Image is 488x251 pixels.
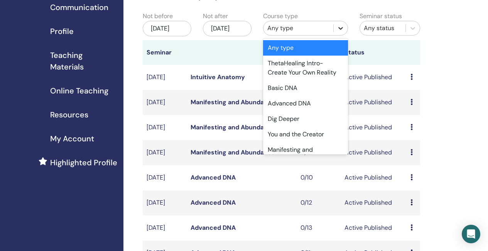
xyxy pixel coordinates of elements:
a: Advanced DNA [191,198,236,207]
div: Manifesting and Abundance [263,142,348,167]
span: Profile [50,25,74,37]
div: [DATE] [203,21,252,36]
td: [DATE] [143,65,187,90]
td: 0/12 [297,190,341,215]
td: Active Published [341,65,407,90]
td: Active Published [341,190,407,215]
div: Advanced DNA [263,96,348,111]
label: Seminar status [360,12,402,21]
td: Active Published [341,140,407,165]
div: Basic DNA [263,80,348,96]
label: Not before [143,12,173,21]
a: Intuitive Anatomy [191,73,245,81]
a: Advanced DNA [191,173,236,181]
td: Active Published [341,165,407,190]
div: Any type [267,24,329,33]
label: Not after [203,12,228,21]
div: Any type [263,40,348,56]
td: Active Published [341,90,407,115]
div: ThetaHealing Intro- Create Your Own Reality [263,56,348,80]
td: [DATE] [143,140,187,165]
td: Active Published [341,215,407,241]
span: Online Teaching [50,85,108,97]
th: Status [341,40,407,65]
span: My Account [50,133,94,144]
th: Seminar [143,40,187,65]
td: [DATE] [143,90,187,115]
td: 0/10 [297,165,341,190]
div: Dig Deeper [263,111,348,127]
span: Highlighted Profile [50,157,117,168]
a: Advanced DNA [191,224,236,232]
div: Any status [364,24,402,33]
td: [DATE] [143,190,187,215]
td: 0/13 [297,215,341,241]
td: [DATE] [143,215,187,241]
label: Course type [263,12,298,21]
div: Open Intercom Messenger [462,225,480,243]
span: Communication [50,2,108,13]
span: Teaching Materials [50,49,117,73]
a: Manifesting and Abundance [191,98,275,106]
div: You and the Creator [263,127,348,142]
a: Manifesting and Abundance [191,123,275,131]
td: Active Published [341,115,407,140]
span: Resources [50,109,88,120]
td: [DATE] [143,115,187,140]
a: Manifesting and Abundance [191,148,275,156]
td: [DATE] [143,165,187,190]
div: [DATE] [143,21,191,36]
